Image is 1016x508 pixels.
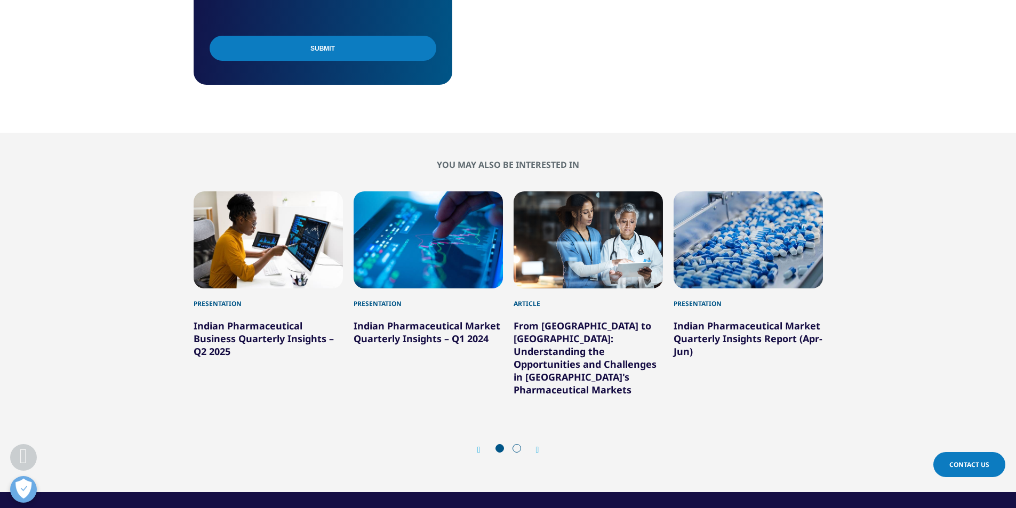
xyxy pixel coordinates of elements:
[354,191,503,396] div: 2 / 6
[674,191,823,396] div: 4 / 6
[514,191,663,396] div: 3 / 6
[477,445,491,455] div: Previous slide
[194,288,343,309] div: Presentation
[674,319,822,358] a: Indian Pharmaceutical Market Quarterly Insights Report (Apr-Jun)
[194,159,823,170] h2: You may also be interested in
[674,288,823,309] div: Presentation
[514,288,663,309] div: Article
[354,319,500,345] a: Indian Pharmaceutical Market Quarterly Insights – Q1 2024
[194,319,334,358] a: Indian Pharmaceutical Business Quarterly Insights – Q2 2025
[525,445,539,455] div: Next slide
[514,319,657,396] a: From [GEOGRAPHIC_DATA] to [GEOGRAPHIC_DATA]: Understanding the Opportunities and Challenges in [G...
[354,288,503,309] div: Presentation
[933,452,1005,477] a: Contact Us
[949,460,989,469] span: Contact Us
[210,36,436,61] input: Submit
[194,191,343,396] div: 1 / 6
[10,476,37,503] button: Open Preferences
